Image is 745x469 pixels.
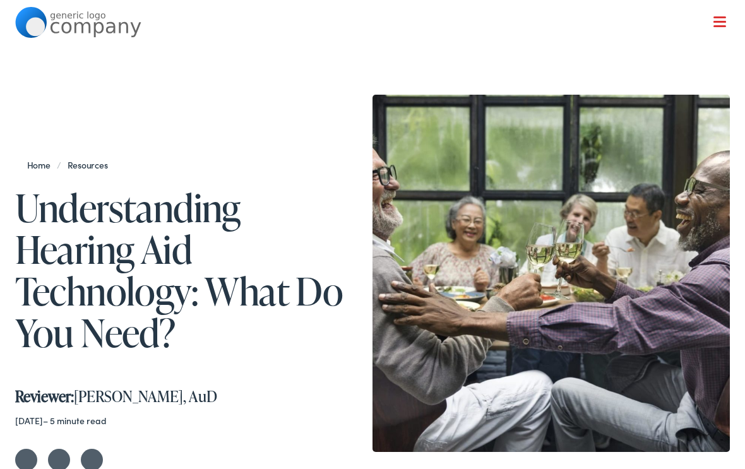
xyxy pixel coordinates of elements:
div: [PERSON_NAME], AuD [15,369,344,406]
a: Home [27,158,57,171]
div: – 5 minute read [15,415,344,426]
a: Resources [61,158,114,171]
time: [DATE] [15,414,43,427]
h1: Understanding Hearing Aid Technology: What Do You Need? [15,187,344,353]
span: / [27,158,114,171]
strong: Reviewer: [15,386,74,407]
a: What We Offer [25,50,730,90]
